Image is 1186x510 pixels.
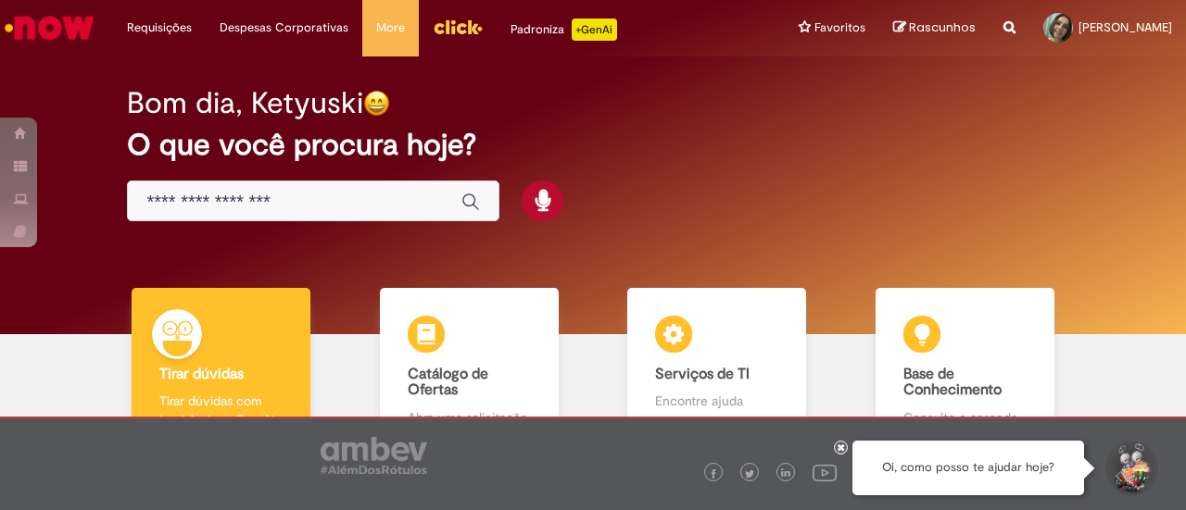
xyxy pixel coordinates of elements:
[909,19,976,36] span: Rascunhos
[709,469,718,479] img: logo_footer_facebook.png
[813,460,837,484] img: logo_footer_youtube.png
[97,288,346,448] a: Tirar dúvidas Tirar dúvidas com Lupi Assist e Gen Ai
[655,392,778,410] p: Encontre ajuda
[781,468,790,479] img: logo_footer_linkedin.png
[127,19,192,37] span: Requisições
[127,87,363,119] h2: Bom dia, Ketyuski
[903,365,1002,400] b: Base de Conhecimento
[1079,19,1172,35] span: [PERSON_NAME]
[814,19,865,37] span: Favoritos
[346,288,594,448] a: Catálogo de Ofertas Abra uma solicitação
[511,19,617,41] div: Padroniza
[572,19,617,41] p: +GenAi
[321,437,427,474] img: logo_footer_ambev_rotulo_gray.png
[363,90,390,117] img: happy-face.png
[408,365,488,400] b: Catálogo de Ofertas
[220,19,348,37] span: Despesas Corporativas
[408,408,531,427] p: Abra uma solicitação
[593,288,841,448] a: Serviços de TI Encontre ajuda
[745,469,754,479] img: logo_footer_twitter.png
[127,129,1058,161] h2: O que você procura hoje?
[433,13,483,41] img: click_logo_yellow_360x200.png
[903,408,1027,427] p: Consulte e aprenda
[376,19,405,37] span: More
[159,365,244,383] b: Tirar dúvidas
[1103,441,1158,496] button: Iniciar Conversa de Suporte
[2,9,97,46] img: ServiceNow
[655,365,750,383] b: Serviços de TI
[893,19,976,37] a: Rascunhos
[841,288,1090,448] a: Base de Conhecimento Consulte e aprenda
[159,392,283,429] p: Tirar dúvidas com Lupi Assist e Gen Ai
[852,441,1084,495] div: Oi, como posso te ajudar hoje?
